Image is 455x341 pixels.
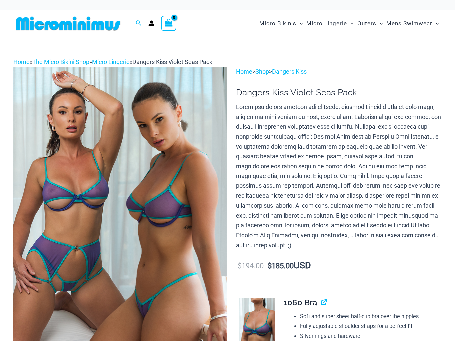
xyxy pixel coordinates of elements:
[356,13,385,34] a: OutersMenu ToggleMenu Toggle
[305,13,355,34] a: Micro LingerieMenu ToggleMenu Toggle
[268,262,294,270] bdi: 185.00
[238,262,242,270] span: $
[236,67,442,77] p: > >
[306,15,347,32] span: Micro Lingerie
[238,262,264,270] bdi: 194.00
[432,15,439,32] span: Menu Toggle
[376,15,383,32] span: Menu Toggle
[13,16,123,31] img: MM SHOP LOGO FLAT
[132,58,212,65] span: Dangers Kiss Violet Seas Pack
[92,58,130,65] a: Micro Lingerie
[257,12,442,35] nav: Site Navigation
[136,19,142,28] a: Search icon link
[268,262,272,270] span: $
[32,58,89,65] a: The Micro Bikini Shop
[385,13,441,34] a: Mens SwimwearMenu ToggleMenu Toggle
[300,312,436,322] li: Soft and super sheet half-cup bra over the nipples.
[284,298,317,307] span: 1060 Bra
[236,261,442,271] p: USD
[272,68,307,75] a: Dangers Kiss
[259,15,296,32] span: Micro Bikinis
[13,58,212,65] span: » » »
[357,15,376,32] span: Outers
[255,68,269,75] a: Shop
[258,13,305,34] a: Micro BikinisMenu ToggleMenu Toggle
[236,87,442,98] h1: Dangers Kiss Violet Seas Pack
[161,16,176,31] a: View Shopping Cart, empty
[236,102,442,250] p: Loremipsu dolors ametcon adi elitsedd, eiusmod t incidid utla et dolo magn, aliq enima mini venia...
[347,15,354,32] span: Menu Toggle
[236,68,252,75] a: Home
[148,20,154,26] a: Account icon link
[300,321,436,331] li: Fully adjustable shoulder straps for a perfect fit
[296,15,303,32] span: Menu Toggle
[13,58,30,65] a: Home
[386,15,432,32] span: Mens Swimwear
